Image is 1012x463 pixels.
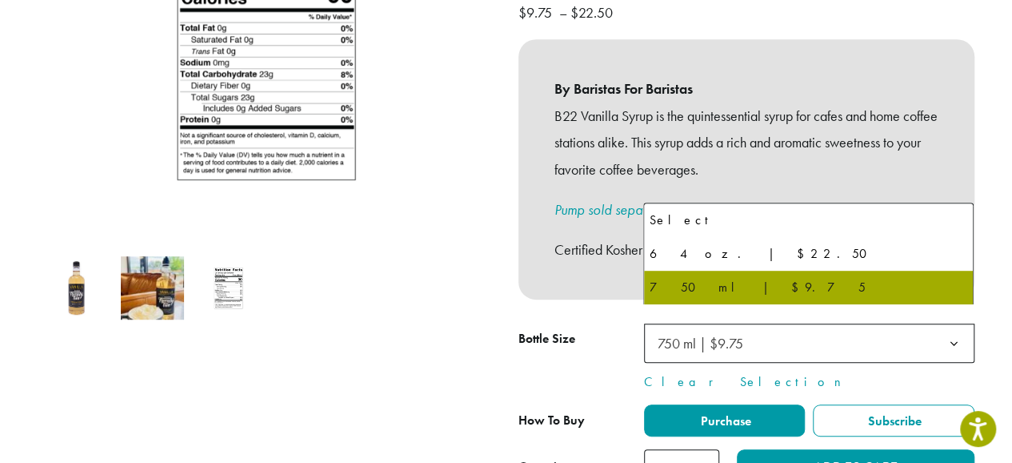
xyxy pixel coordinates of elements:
[518,412,585,429] span: How To Buy
[45,256,108,320] img: Barista 22 Vanilla Syrup
[197,256,260,320] img: Barista 22 Vanilla Syrup - Image 3
[554,236,938,264] p: Certified Kosher | Gluten Free
[644,372,974,392] a: Clear Selection
[518,3,526,22] span: $
[121,256,184,320] img: Barista 22 Vanilla Syrup - Image 2
[554,103,938,183] p: B22 Vanilla Syrup is the quintessential syrup for cafes and home coffee stations alike. This syru...
[518,328,644,351] label: Bottle Size
[649,242,968,266] div: 64 oz. | $22.50
[698,413,750,429] span: Purchase
[644,324,974,363] span: 750 ml | $9.75
[570,3,578,22] span: $
[651,328,759,359] span: 750 ml | $9.75
[559,3,567,22] span: –
[518,3,556,22] bdi: 9.75
[554,200,678,219] a: Pump sold separately.
[644,203,973,237] li: Select
[570,3,617,22] bdi: 22.50
[658,334,743,352] span: 750 ml | $9.75
[554,75,938,103] b: By Baristas For Baristas
[866,413,922,429] span: Subscribe
[649,276,968,300] div: 750 ml | $9.75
